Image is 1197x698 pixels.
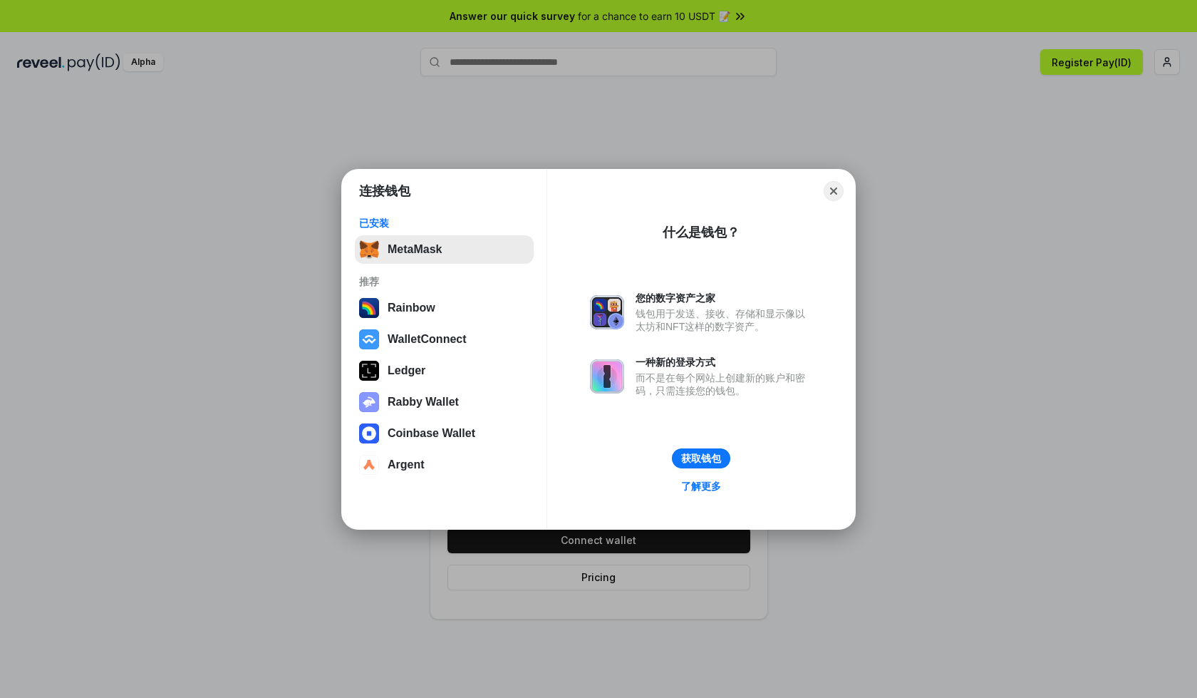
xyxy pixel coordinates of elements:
[636,307,812,333] div: 钱包用于发送、接收、存储和显示像以太坊和NFT这样的数字资产。
[636,292,812,304] div: 您的数字资产之家
[388,364,425,377] div: Ledger
[355,356,534,385] button: Ledger
[355,451,534,479] button: Argent
[359,329,379,349] img: svg+xml,%3Csvg%20width%3D%2228%22%20height%3D%2228%22%20viewBox%3D%220%200%2028%2028%22%20fill%3D...
[388,333,467,346] div: WalletConnect
[359,217,529,230] div: 已安装
[355,294,534,322] button: Rainbow
[355,419,534,448] button: Coinbase Wallet
[681,452,721,465] div: 获取钱包
[359,392,379,412] img: svg+xml,%3Csvg%20xmlns%3D%22http%3A%2F%2Fwww.w3.org%2F2000%2Fsvg%22%20fill%3D%22none%22%20viewBox...
[590,359,624,394] img: svg+xml,%3Csvg%20xmlns%3D%22http%3A%2F%2Fwww.w3.org%2F2000%2Fsvg%22%20fill%3D%22none%22%20viewBox...
[355,235,534,264] button: MetaMask
[824,181,844,201] button: Close
[681,480,721,493] div: 了解更多
[359,298,379,318] img: svg+xml,%3Csvg%20width%3D%22120%22%20height%3D%22120%22%20viewBox%3D%220%200%20120%20120%22%20fil...
[636,356,812,369] div: 一种新的登录方式
[388,396,459,409] div: Rabby Wallet
[388,458,425,471] div: Argent
[359,424,379,443] img: svg+xml,%3Csvg%20width%3D%2228%22%20height%3D%2228%22%20viewBox%3D%220%200%2028%2028%22%20fill%3D...
[359,275,529,288] div: 推荐
[359,183,410,200] h1: 连接钱包
[388,302,435,314] div: Rainbow
[359,455,379,475] img: svg+xml,%3Csvg%20width%3D%2228%22%20height%3D%2228%22%20viewBox%3D%220%200%2028%2028%22%20fill%3D...
[355,388,534,416] button: Rabby Wallet
[388,243,442,256] div: MetaMask
[359,361,379,381] img: svg+xml,%3Csvg%20xmlns%3D%22http%3A%2F%2Fwww.w3.org%2F2000%2Fsvg%22%20width%3D%2228%22%20height%3...
[355,325,534,354] button: WalletConnect
[388,427,475,440] div: Coinbase Wallet
[672,448,730,468] button: 获取钱包
[636,371,812,397] div: 而不是在每个网站上创建新的账户和密码，只需连接您的钱包。
[673,477,730,496] a: 了解更多
[590,295,624,329] img: svg+xml,%3Csvg%20xmlns%3D%22http%3A%2F%2Fwww.w3.org%2F2000%2Fsvg%22%20fill%3D%22none%22%20viewBox...
[663,224,740,241] div: 什么是钱包？
[359,240,379,260] img: svg+xml,%3Csvg%20fill%3D%22none%22%20height%3D%2233%22%20viewBox%3D%220%200%2035%2033%22%20width%...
